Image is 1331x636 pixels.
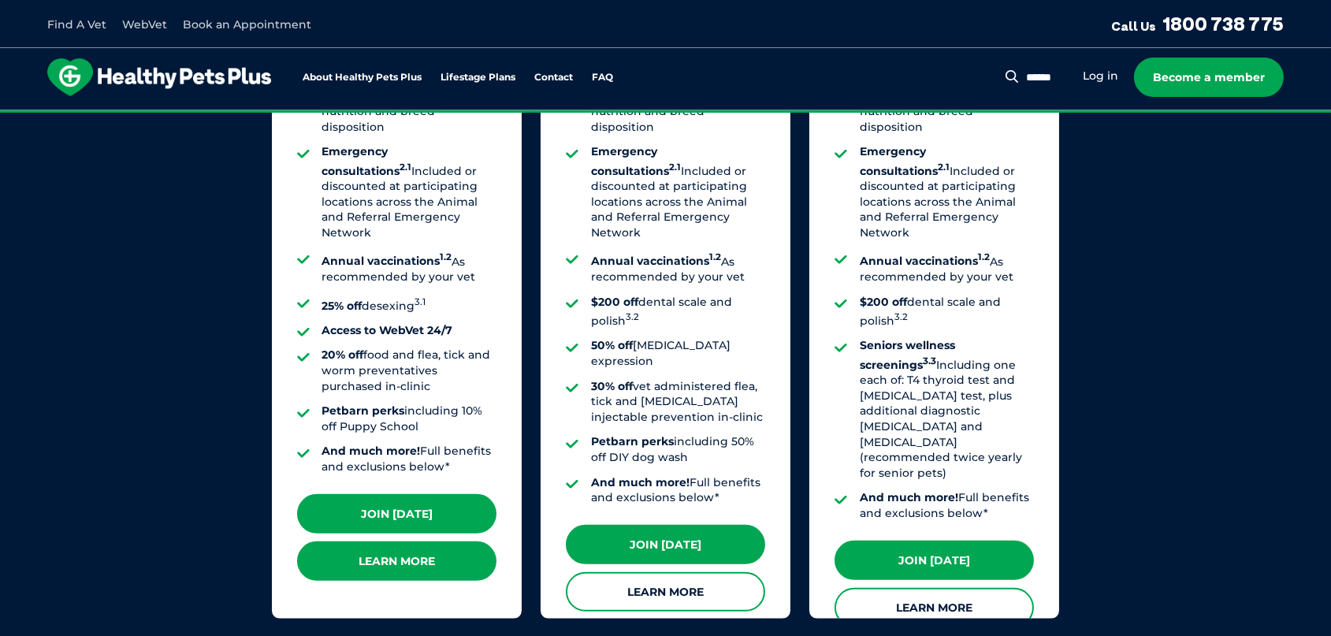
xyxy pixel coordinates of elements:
sup: 1.2 [441,252,452,263]
strong: Emergency consultations [860,144,950,177]
li: Included or discounted at participating locations across the Animal and Referral Emergency Network [322,144,496,240]
sup: 3.2 [626,311,639,322]
strong: $200 off [591,295,638,309]
strong: Emergency consultations [322,144,412,177]
strong: Access to WebVet 24/7 [322,323,453,337]
a: Join [DATE] [566,525,765,564]
span: Call Us [1111,18,1156,34]
li: desexing [322,295,496,314]
li: including 10% off Puppy School [322,404,496,434]
li: Full benefits and exclusions below* [860,490,1034,521]
a: Contact [534,73,573,83]
li: As recommended by your vet [860,251,1034,285]
a: Learn More [566,572,765,612]
li: As recommended by your vet [591,251,765,285]
a: Join [DATE] [835,541,1034,580]
strong: 30% off [591,379,633,393]
button: Search [1002,69,1022,84]
a: WebVet [122,17,167,32]
a: About Healthy Pets Plus [303,73,422,83]
a: Find A Vet [47,17,106,32]
li: Included or discounted at participating locations across the Animal and Referral Emergency Network [591,144,765,240]
a: Learn More [835,588,1034,627]
li: As recommended by your vet [322,251,496,285]
strong: Seniors wellness screenings [860,338,955,371]
a: Learn More [297,541,496,581]
strong: And much more! [860,490,958,504]
strong: And much more! [322,444,421,458]
sup: 1.2 [709,252,721,263]
strong: Annual vaccinations [591,254,721,268]
strong: 50% off [591,338,633,352]
li: Full benefits and exclusions below* [322,444,496,474]
li: including 50% off DIY dog wash [591,434,765,465]
img: hpp-logo [47,58,271,96]
a: Call Us1800 738 775 [1111,12,1284,35]
strong: 20% off [322,348,364,362]
a: Book an Appointment [183,17,311,32]
a: Join [DATE] [297,494,496,534]
li: Including one each of: T4 thyroid test and [MEDICAL_DATA] test, plus additional diagnostic [MEDIC... [860,338,1034,481]
a: Log in [1083,69,1118,84]
sup: 2.1 [938,162,950,173]
strong: Annual vaccinations [322,254,452,268]
li: dental scale and polish [591,295,765,329]
li: [MEDICAL_DATA] expression [591,338,765,369]
sup: 1.2 [978,252,990,263]
li: food and flea, tick and worm preventatives purchased in-clinic [322,348,496,394]
strong: Petbarn perks [322,404,405,418]
a: Become a member [1134,58,1284,97]
strong: 25% off [322,298,362,312]
sup: 2.1 [400,162,412,173]
sup: 2.1 [669,162,681,173]
sup: 3.2 [894,311,908,322]
a: Lifestage Plans [441,73,515,83]
sup: 3.3 [923,355,936,366]
strong: Annual vaccinations [860,254,990,268]
sup: 3.1 [415,296,426,307]
strong: Emergency consultations [591,144,681,177]
strong: And much more! [591,475,690,489]
li: Included or discounted at participating locations across the Animal and Referral Emergency Network [860,144,1034,240]
strong: Petbarn perks [591,434,674,448]
span: Proactive, preventative wellness program designed to keep your pet healthier and happier for longer [371,110,960,125]
a: FAQ [592,73,613,83]
li: Full benefits and exclusions below* [591,475,765,506]
li: vet administered flea, tick and [MEDICAL_DATA] injectable prevention in-clinic [591,379,765,426]
strong: $200 off [860,295,907,309]
li: dental scale and polish [860,295,1034,329]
